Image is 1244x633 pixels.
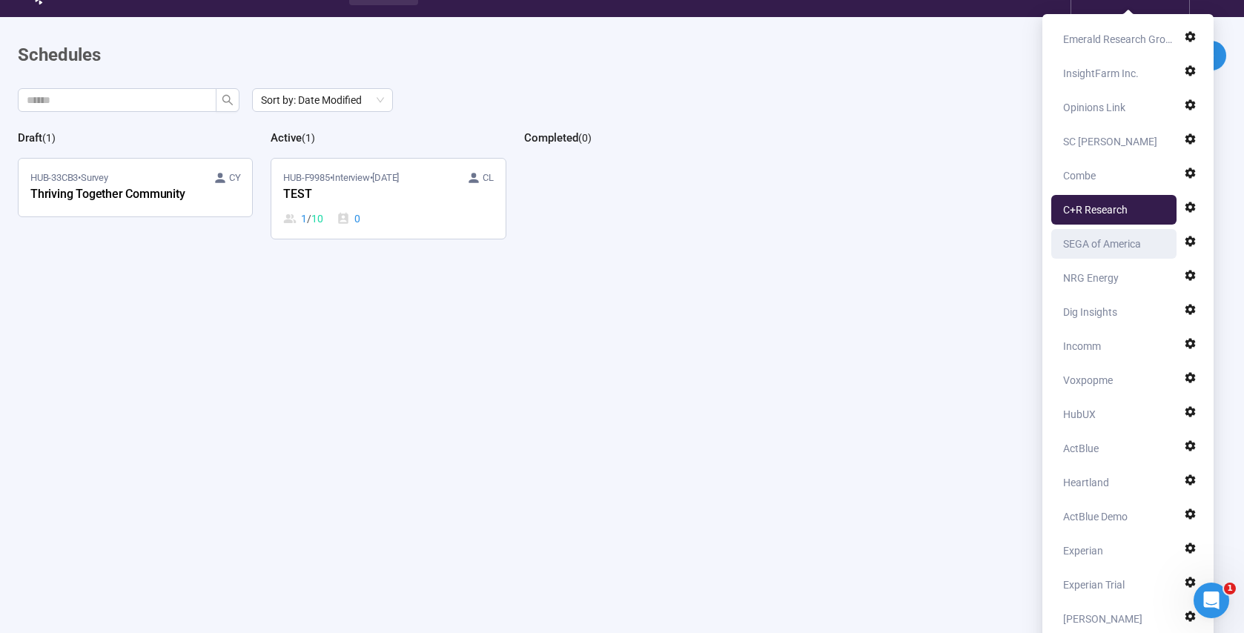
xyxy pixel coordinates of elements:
[1063,161,1096,190] div: Combe
[1194,583,1229,618] iframe: Intercom live chat
[1063,93,1125,122] div: Opinions Link
[271,131,302,145] h2: Active
[1063,24,1173,54] div: Emerald Research Group
[524,131,578,145] h2: Completed
[42,132,56,144] span: ( 1 )
[1063,468,1109,497] div: Heartland
[1063,229,1141,259] div: SEGA of America
[311,211,323,227] span: 10
[1063,263,1119,293] div: NRG Energy
[578,132,592,144] span: ( 0 )
[1063,127,1157,156] div: SC [PERSON_NAME]
[222,94,234,106] span: search
[216,88,239,112] button: search
[1063,195,1128,225] div: C+R Research
[302,132,315,144] span: ( 1 )
[1063,400,1096,429] div: HubUX
[30,185,193,205] div: Thriving Together Community
[483,170,494,185] span: CL
[1063,297,1117,327] div: Dig Insights
[18,131,42,145] h2: Draft
[18,42,101,70] h1: Schedules
[1063,59,1139,88] div: InsightFarm Inc.
[1063,331,1101,361] div: Incomm
[271,159,505,239] a: HUB-F9985•Interview•[DATE] CLTEST1 / 100
[283,211,322,227] div: 1
[307,211,311,227] span: /
[1063,502,1128,531] div: ActBlue Demo
[1224,583,1236,594] span: 1
[1063,570,1125,600] div: Experian Trial
[1063,365,1113,395] div: Voxpopme
[283,185,446,205] div: TEST
[229,170,241,185] span: CY
[337,211,360,227] div: 0
[372,172,399,183] time: [DATE]
[283,170,399,185] span: HUB-F9985 • Interview •
[19,159,252,216] a: HUB-33CB3•Survey CYThriving Together Community
[30,170,108,185] span: HUB-33CB3 • Survey
[1063,536,1103,566] div: Experian
[1063,434,1099,463] div: ActBlue
[261,89,384,111] span: Sort by: Date Modified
